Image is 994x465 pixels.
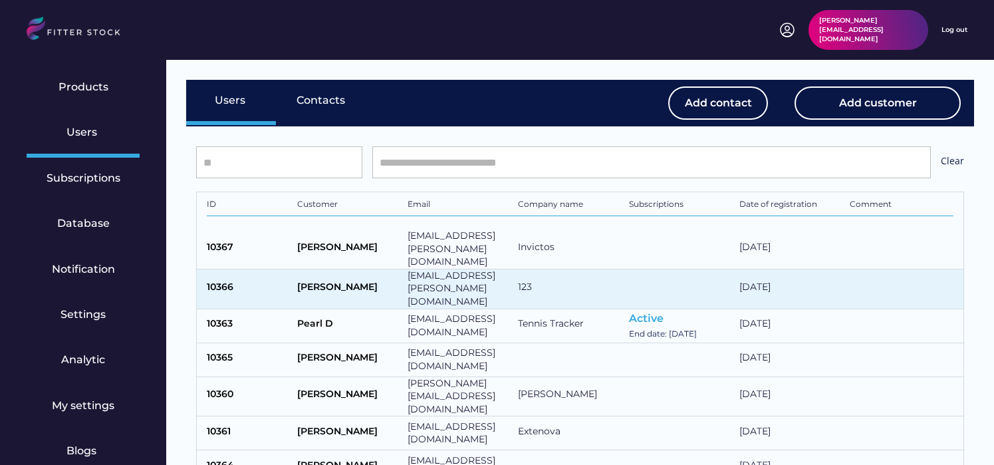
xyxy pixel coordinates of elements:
[629,199,733,212] div: Subscriptions
[739,425,843,442] div: [DATE]
[408,420,511,446] div: [EMAIL_ADDRESS][DOMAIN_NAME]
[408,269,511,309] div: [EMAIL_ADDRESS][PERSON_NAME][DOMAIN_NAME]
[518,388,622,404] div: [PERSON_NAME]
[297,241,401,257] div: [PERSON_NAME]
[27,17,132,44] img: LOGO.svg
[215,93,248,108] div: Users
[941,154,964,171] div: Clear
[66,444,100,458] div: Blogs
[207,425,291,442] div: 10361
[59,80,108,94] div: Products
[66,125,100,140] div: Users
[629,311,664,326] div: Active
[668,86,768,120] button: Add contact
[47,171,120,186] div: Subscriptions
[518,281,622,297] div: 123
[795,86,961,120] button: Add customer
[207,351,291,368] div: 10365
[207,281,291,297] div: 10366
[207,241,291,257] div: 10367
[408,377,511,416] div: [PERSON_NAME][EMAIL_ADDRESS][DOMAIN_NAME]
[518,425,622,442] div: Extenova
[297,317,401,334] div: Pearl D
[629,329,697,340] div: End date: [DATE]
[739,281,843,297] div: [DATE]
[61,353,105,367] div: Analytic
[739,317,843,334] div: [DATE]
[297,199,401,212] div: Customer
[297,351,401,368] div: [PERSON_NAME]
[739,241,843,257] div: [DATE]
[52,262,115,277] div: Notification
[941,25,967,35] div: Log out
[518,199,622,212] div: Company name
[408,199,511,212] div: Email
[819,16,918,44] div: [PERSON_NAME][EMAIL_ADDRESS][DOMAIN_NAME]
[938,412,981,452] iframe: chat widget
[207,199,291,212] div: ID
[739,388,843,404] div: [DATE]
[207,317,291,334] div: 10363
[739,351,843,368] div: [DATE]
[207,388,291,404] div: 10360
[518,317,622,334] div: Tennis Tracker
[779,22,795,38] img: profile-circle.svg
[739,199,843,212] div: Date of registration
[408,347,511,373] div: [EMAIL_ADDRESS][DOMAIN_NAME]
[61,307,106,322] div: Settings
[297,425,401,442] div: [PERSON_NAME]
[297,93,345,108] div: Contacts
[52,398,114,413] div: My settings
[408,230,511,269] div: [EMAIL_ADDRESS][PERSON_NAME][DOMAIN_NAME]
[297,281,401,297] div: [PERSON_NAME]
[850,199,953,212] div: Comment
[297,388,401,404] div: [PERSON_NAME]
[518,241,622,257] div: Invictos
[408,313,511,339] div: [EMAIL_ADDRESS][DOMAIN_NAME]
[57,216,110,231] div: Database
